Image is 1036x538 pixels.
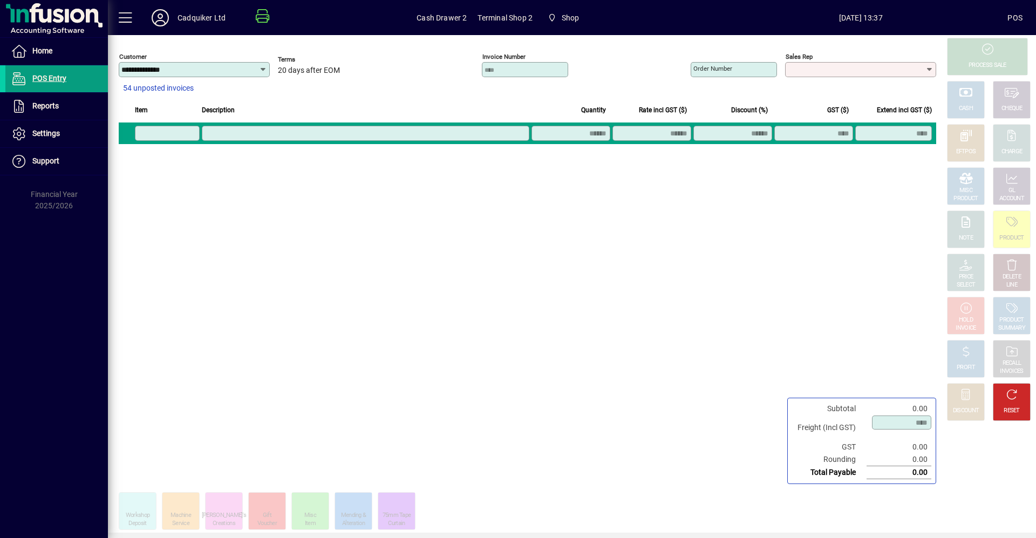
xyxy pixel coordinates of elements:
[1003,359,1021,367] div: RECALL
[1004,407,1020,415] div: RESET
[202,104,235,116] span: Description
[417,9,467,26] span: Cash Drawer 2
[1003,273,1021,281] div: DELETE
[305,520,316,528] div: Item
[128,520,146,528] div: Deposit
[178,9,226,26] div: Cadquiker Ltd
[956,324,976,332] div: INVOICE
[304,512,316,520] div: Misc
[792,403,867,415] td: Subtotal
[5,120,108,147] a: Settings
[959,187,972,195] div: MISC
[953,407,979,415] div: DISCOUNT
[999,316,1024,324] div: PRODUCT
[999,195,1024,203] div: ACCOUNT
[969,62,1006,70] div: PROCESS SALE
[998,324,1025,332] div: SUMMARY
[32,129,60,138] span: Settings
[126,512,149,520] div: Workshop
[714,9,1007,26] span: [DATE] 13:37
[257,520,277,528] div: Voucher
[731,104,768,116] span: Discount (%)
[172,520,189,528] div: Service
[213,520,235,528] div: Creations
[119,79,198,98] button: 54 unposted invoices
[1001,105,1022,113] div: CHEQUE
[1001,148,1023,156] div: CHARGE
[5,38,108,65] a: Home
[792,453,867,466] td: Rounding
[877,104,932,116] span: Extend incl GST ($)
[693,65,732,72] mat-label: Order number
[867,403,931,415] td: 0.00
[867,466,931,479] td: 0.00
[123,83,194,94] span: 54 unposted invoices
[957,364,975,372] div: PROFIT
[959,273,973,281] div: PRICE
[543,8,583,28] span: Shop
[957,281,976,289] div: SELECT
[278,66,340,75] span: 20 days after EOM
[639,104,687,116] span: Rate incl GST ($)
[263,512,271,520] div: Gift
[1007,9,1023,26] div: POS
[388,520,405,528] div: Curtain
[792,441,867,453] td: GST
[482,53,526,60] mat-label: Invoice number
[171,512,191,520] div: Machine
[959,105,973,113] div: CASH
[143,8,178,28] button: Profile
[342,520,365,528] div: Alteration
[1000,367,1023,376] div: INVOICES
[1006,281,1017,289] div: LINE
[867,453,931,466] td: 0.00
[792,466,867,479] td: Total Payable
[827,104,849,116] span: GST ($)
[383,512,411,520] div: 75mm Tape
[278,56,343,63] span: Terms
[562,9,580,26] span: Shop
[867,441,931,453] td: 0.00
[135,104,148,116] span: Item
[32,46,52,55] span: Home
[581,104,606,116] span: Quantity
[956,148,976,156] div: EFTPOS
[959,234,973,242] div: NOTE
[953,195,978,203] div: PRODUCT
[5,93,108,120] a: Reports
[999,234,1024,242] div: PRODUCT
[119,53,147,60] mat-label: Customer
[959,316,973,324] div: HOLD
[341,512,366,520] div: Mending &
[32,74,66,83] span: POS Entry
[1008,187,1015,195] div: GL
[786,53,813,60] mat-label: Sales rep
[5,148,108,175] a: Support
[32,101,59,110] span: Reports
[32,156,59,165] span: Support
[202,512,247,520] div: [PERSON_NAME]'s
[792,415,867,441] td: Freight (Incl GST)
[478,9,533,26] span: Terminal Shop 2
